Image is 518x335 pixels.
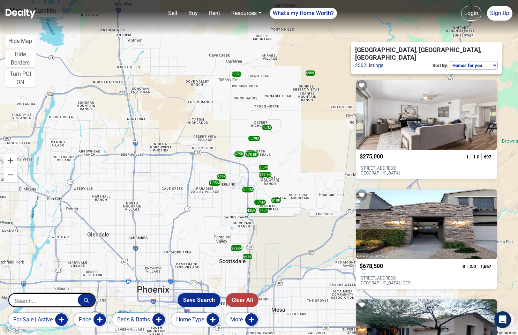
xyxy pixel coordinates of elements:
div: 665K [243,254,252,259]
span: $275,000 [360,153,383,160]
span: 2302 Listings [355,61,383,70]
button: Zoom in [3,154,17,167]
button: Clear All [226,293,258,307]
input: Search... [9,294,78,308]
a: Resources [228,6,264,20]
label: Compare [360,160,368,164]
span: [GEOGRAPHIC_DATA], [GEOGRAPHIC_DATA], [GEOGRAPHIC_DATA] [355,46,489,61]
span: $678,500 [360,263,383,269]
img: Dealty - Buy, Sell & Rent Homes [6,9,36,18]
div: 1.05M [209,180,220,186]
div: Open Intercom Messenger [494,311,511,328]
label: Compare [360,269,368,274]
button: Turn POI ON [5,69,36,87]
span: 1 [466,154,468,159]
div: 4.7M [262,125,272,130]
a: Sell [165,6,180,20]
div: 1.79M [248,136,260,141]
button: Beds & Baths [112,313,166,327]
div: 829K [217,174,226,179]
button: Hide Borders [5,50,36,67]
button: Zoom out [3,168,17,182]
div: 829.9K [259,172,271,177]
button: More [225,313,258,327]
button: Hide Map [5,35,35,47]
div: 698K [306,70,315,76]
div: 965K [232,72,241,77]
button: Home Type [171,313,220,327]
div: 375K [259,208,268,213]
a: Buy [186,6,201,20]
p: [STREET_ADDRESS] [GEOGRAPHIC_DATA] [360,166,416,176]
div: 1.75M [254,200,266,205]
span: 3 [463,264,465,269]
span: 1,667 [480,264,491,269]
iframe: BigID CMP Widget [3,314,24,335]
button: Price [74,313,107,327]
div: 819K [271,198,281,203]
a: Login [461,6,481,21]
p: [STREET_ADDRESS] [GEOGRAPHIC_DATA], [GEOGRAPHIC_DATA] 85255 [360,276,416,285]
span: 1.0 [473,154,479,159]
div: 435K [247,208,256,213]
div: 3.44M [242,187,254,192]
a: What's my Home Worth? [270,8,337,19]
a: Rent [206,6,223,20]
div: 625K [234,151,244,157]
div: 275K [231,246,240,251]
p: Sort By: [431,61,450,70]
button: Save Search [178,293,220,307]
div: 3.5M [259,165,268,170]
span: 2.0 [470,264,476,269]
a: Sign Up [487,6,512,21]
div: 678.5K [245,152,258,157]
button: for sale | active [8,313,68,327]
span: 697 [484,154,491,159]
